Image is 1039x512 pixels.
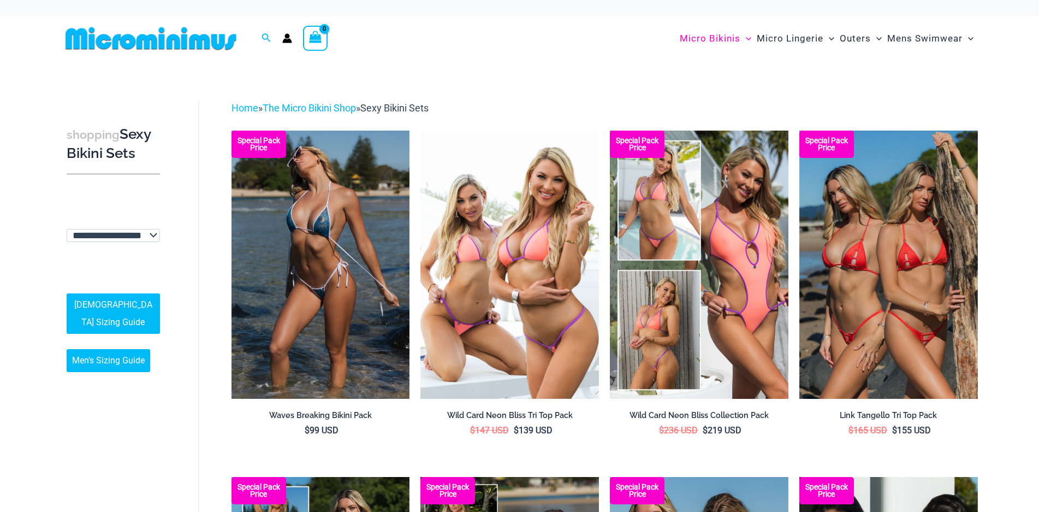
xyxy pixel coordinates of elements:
span: shopping [67,128,120,142]
span: Micro Bikinis [680,25,740,52]
span: Mens Swimwear [887,25,963,52]
a: [DEMOGRAPHIC_DATA] Sizing Guide [67,293,160,334]
span: $ [305,425,310,436]
bdi: 99 USD [305,425,339,436]
h2: Wild Card Neon Bliss Collection Pack [610,410,788,421]
span: Menu Toggle [963,25,973,52]
a: The Micro Bikini Shop [263,102,356,114]
img: MM SHOP LOGO FLAT [61,26,241,51]
img: Bikini Pack [799,131,978,398]
select: wpc-taxonomy-pa_fabric-type-746009 [67,229,160,242]
h2: Waves Breaking Bikini Pack [231,410,410,421]
span: $ [848,425,853,436]
bdi: 147 USD [470,425,509,436]
span: Menu Toggle [740,25,751,52]
bdi: 165 USD [848,425,887,436]
a: Bikini Pack Bikini Pack BBikini Pack B [799,131,978,398]
span: Menu Toggle [871,25,882,52]
a: Link Tangello Tri Top Pack [799,410,978,425]
h2: Link Tangello Tri Top Pack [799,410,978,421]
span: » » [231,102,429,114]
b: Special Pack Price [231,137,286,151]
span: Micro Lingerie [757,25,823,52]
span: $ [703,425,708,436]
b: Special Pack Price [799,137,854,151]
a: Home [231,102,258,114]
b: Special Pack Price [799,484,854,498]
bdi: 139 USD [514,425,553,436]
a: View Shopping Cart, empty [303,26,328,51]
span: Menu Toggle [823,25,834,52]
span: $ [892,425,897,436]
span: Outers [840,25,871,52]
b: Special Pack Price [420,484,475,498]
b: Special Pack Price [610,484,664,498]
a: Waves Breaking Ocean 312 Top 456 Bottom 08 Waves Breaking Ocean 312 Top 456 Bottom 04Waves Breaki... [231,131,410,398]
bdi: 219 USD [703,425,741,436]
a: Wild Card Neon Bliss Collection Pack [610,410,788,425]
img: Collection Pack (7) [610,131,788,398]
a: Micro LingerieMenu ToggleMenu Toggle [754,22,837,55]
h2: Wild Card Neon Bliss Tri Top Pack [420,410,599,421]
nav: Site Navigation [675,20,978,57]
a: Waves Breaking Bikini Pack [231,410,410,425]
b: Special Pack Price [610,137,664,151]
a: Mens SwimwearMenu ToggleMenu Toggle [884,22,976,55]
h3: Sexy Bikini Sets [67,125,160,163]
span: $ [470,425,475,436]
bdi: 236 USD [659,425,698,436]
a: OutersMenu ToggleMenu Toggle [837,22,884,55]
span: $ [659,425,664,436]
a: Search icon link [262,32,271,45]
a: Collection Pack (7) Collection Pack B (1)Collection Pack B (1) [610,131,788,398]
a: Micro BikinisMenu ToggleMenu Toggle [677,22,754,55]
span: $ [514,425,519,436]
bdi: 155 USD [892,425,931,436]
a: Men’s Sizing Guide [67,349,150,372]
a: Wild Card Neon Bliss Tri Top Pack [420,410,599,425]
a: Account icon link [282,33,292,43]
img: Wild Card Neon Bliss Tri Top Pack [420,131,599,398]
b: Special Pack Price [231,484,286,498]
a: Wild Card Neon Bliss Tri Top PackWild Card Neon Bliss Tri Top Pack BWild Card Neon Bliss Tri Top ... [420,131,599,398]
img: Waves Breaking Ocean 312 Top 456 Bottom 08 [231,131,410,398]
span: Sexy Bikini Sets [360,102,429,114]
